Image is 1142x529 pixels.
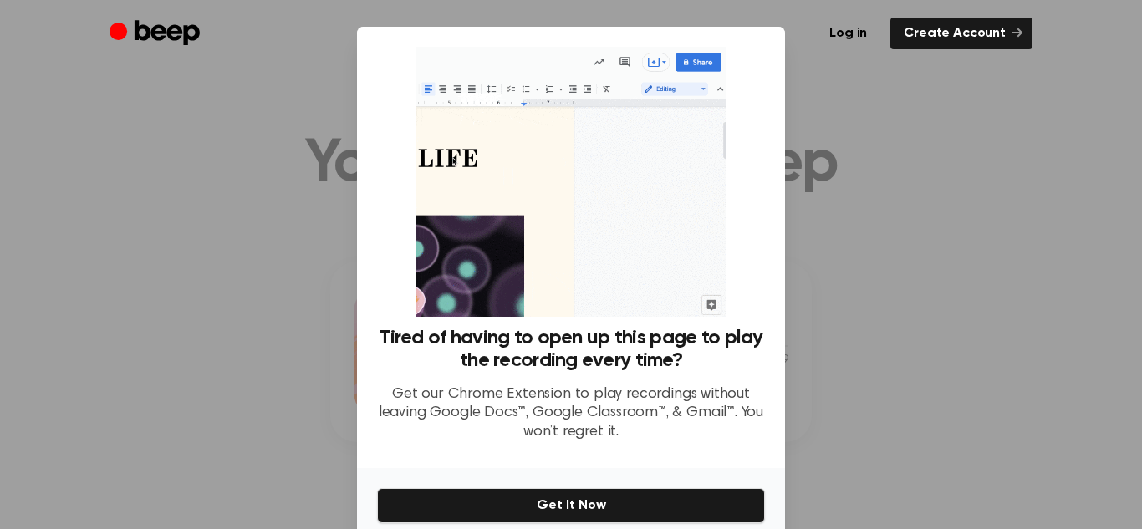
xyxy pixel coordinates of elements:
[816,18,880,49] a: Log in
[377,385,765,442] p: Get our Chrome Extension to play recordings without leaving Google Docs™, Google Classroom™, & Gm...
[416,47,726,317] img: Beep extension in action
[890,18,1032,49] a: Create Account
[377,488,765,523] button: Get It Now
[110,18,204,50] a: Beep
[377,327,765,372] h3: Tired of having to open up this page to play the recording every time?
